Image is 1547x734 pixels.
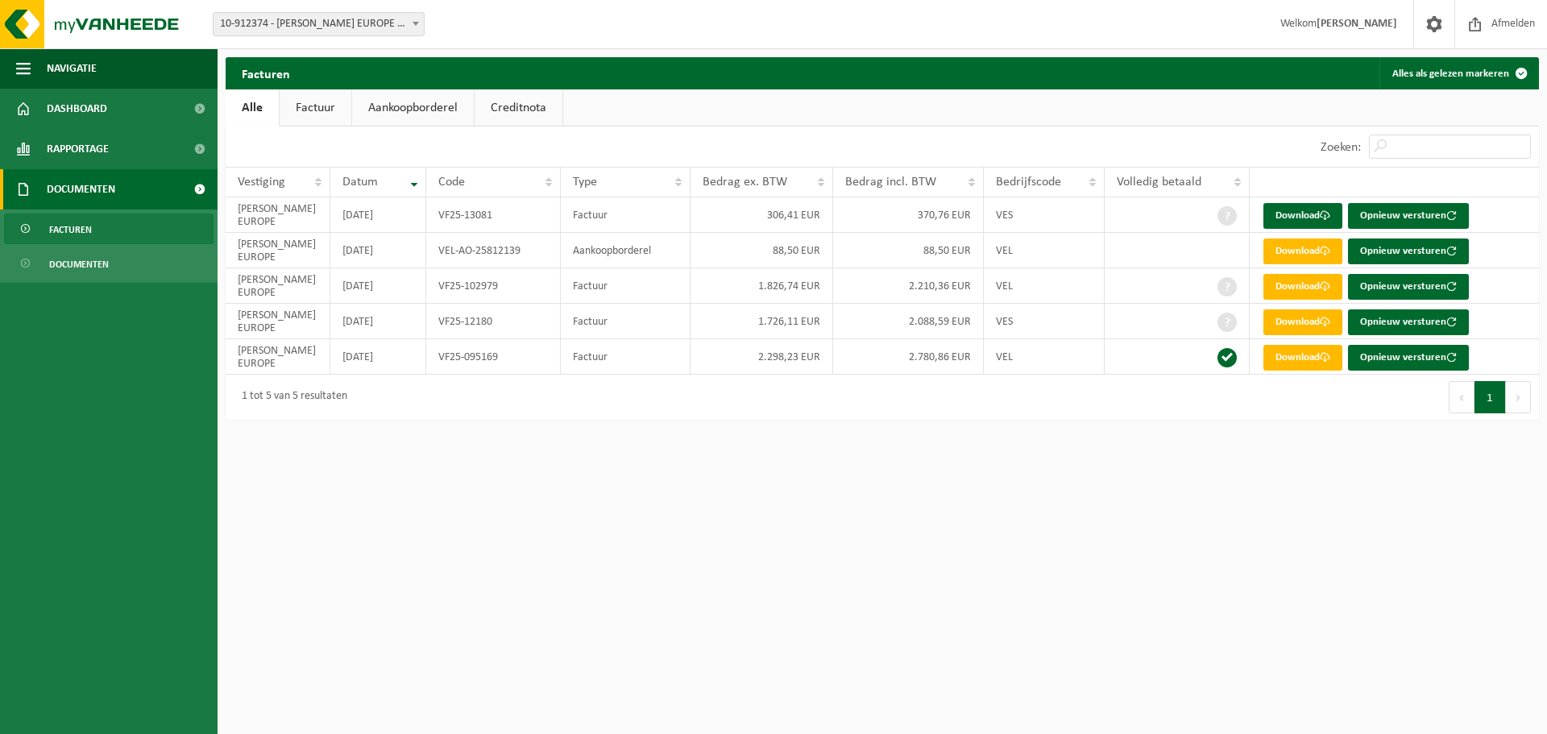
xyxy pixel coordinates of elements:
[561,339,691,375] td: Factuur
[833,339,984,375] td: 2.780,86 EUR
[573,176,597,189] span: Type
[226,233,330,268] td: [PERSON_NAME] EUROPE
[226,339,330,375] td: [PERSON_NAME] EUROPE
[703,176,787,189] span: Bedrag ex. BTW
[426,339,560,375] td: VF25-095169
[47,129,109,169] span: Rapportage
[561,304,691,339] td: Factuur
[691,197,833,233] td: 306,41 EUR
[214,13,424,35] span: 10-912374 - FIKE EUROPE - HERENTALS
[280,89,351,126] a: Factuur
[438,176,465,189] span: Code
[984,197,1105,233] td: VES
[833,233,984,268] td: 88,50 EUR
[330,233,426,268] td: [DATE]
[342,176,378,189] span: Datum
[1348,203,1469,229] button: Opnieuw versturen
[1348,309,1469,335] button: Opnieuw versturen
[475,89,562,126] a: Creditnota
[984,233,1105,268] td: VEL
[984,268,1105,304] td: VEL
[1317,18,1397,30] strong: [PERSON_NAME]
[1117,176,1201,189] span: Volledig betaald
[1348,345,1469,371] button: Opnieuw versturen
[426,233,560,268] td: VEL-AO-25812139
[226,268,330,304] td: [PERSON_NAME] EUROPE
[49,214,92,245] span: Facturen
[330,197,426,233] td: [DATE]
[984,339,1105,375] td: VEL
[330,268,426,304] td: [DATE]
[691,339,833,375] td: 2.298,23 EUR
[561,197,691,233] td: Factuur
[1263,345,1342,371] a: Download
[833,304,984,339] td: 2.088,59 EUR
[226,304,330,339] td: [PERSON_NAME] EUROPE
[691,233,833,268] td: 88,50 EUR
[1348,238,1469,264] button: Opnieuw versturen
[1379,57,1537,89] button: Alles als gelezen markeren
[833,197,984,233] td: 370,76 EUR
[47,89,107,129] span: Dashboard
[1263,309,1342,335] a: Download
[1263,203,1342,229] a: Download
[213,12,425,36] span: 10-912374 - FIKE EUROPE - HERENTALS
[426,268,560,304] td: VF25-102979
[1321,141,1361,154] label: Zoeken:
[47,48,97,89] span: Navigatie
[1263,274,1342,300] a: Download
[1506,381,1531,413] button: Next
[1263,238,1342,264] a: Download
[1449,381,1474,413] button: Previous
[833,268,984,304] td: 2.210,36 EUR
[226,89,279,126] a: Alle
[426,304,560,339] td: VF25-12180
[691,304,833,339] td: 1.726,11 EUR
[49,249,109,280] span: Documenten
[330,339,426,375] td: [DATE]
[691,268,833,304] td: 1.826,74 EUR
[330,304,426,339] td: [DATE]
[426,197,560,233] td: VF25-13081
[4,248,214,279] a: Documenten
[47,169,115,209] span: Documenten
[226,57,306,89] h2: Facturen
[234,383,347,412] div: 1 tot 5 van 5 resultaten
[845,176,936,189] span: Bedrag incl. BTW
[1474,381,1506,413] button: 1
[4,214,214,244] a: Facturen
[1348,274,1469,300] button: Opnieuw versturen
[352,89,474,126] a: Aankoopborderel
[238,176,285,189] span: Vestiging
[984,304,1105,339] td: VES
[561,268,691,304] td: Factuur
[226,197,330,233] td: [PERSON_NAME] EUROPE
[561,233,691,268] td: Aankoopborderel
[996,176,1061,189] span: Bedrijfscode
